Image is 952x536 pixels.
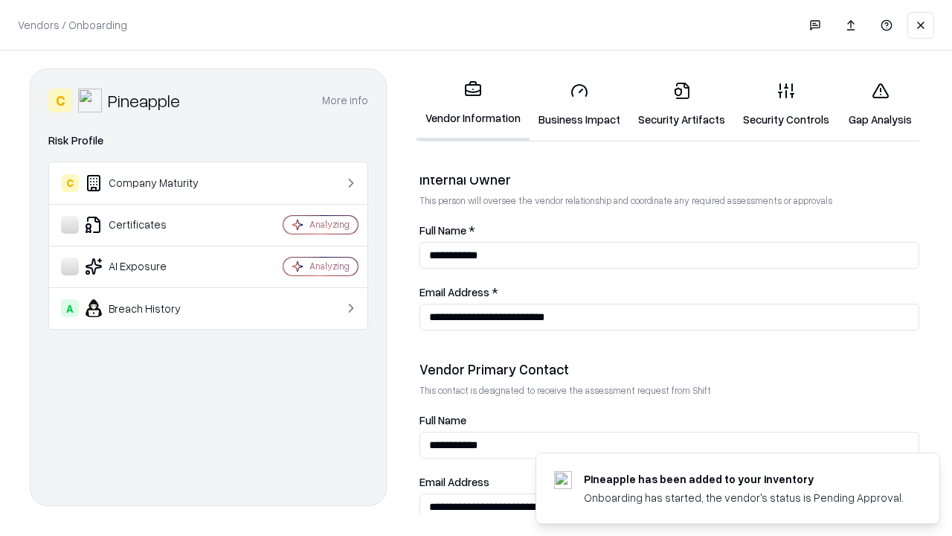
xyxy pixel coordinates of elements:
div: AI Exposure [61,258,239,275]
a: Security Artifacts [629,70,734,139]
div: A [61,299,79,317]
div: Pineapple has been added to your inventory [584,471,904,487]
label: Full Name [419,415,919,426]
label: Email Address * [419,287,919,298]
div: C [48,89,72,112]
div: Onboarding has started, the vendor's status is Pending Approval. [584,490,904,505]
p: This contact is designated to receive the assessment request from Shift [419,384,919,397]
label: Email Address [419,476,919,488]
div: Analyzing [309,218,350,231]
div: Company Maturity [61,174,239,192]
div: Internal Owner [419,170,919,188]
div: Vendor Primary Contact [419,360,919,378]
div: C [61,174,79,192]
a: Business Impact [530,70,629,139]
div: Analyzing [309,260,350,272]
img: Pineapple [78,89,102,112]
div: Risk Profile [48,132,368,150]
p: This person will oversee the vendor relationship and coordinate any required assessments or appro... [419,194,919,207]
img: pineappleenergy.com [554,471,572,489]
button: More info [322,87,368,114]
a: Security Controls [734,70,838,139]
p: Vendors / Onboarding [18,17,127,33]
a: Vendor Information [416,68,530,141]
a: Gap Analysis [838,70,922,139]
div: Pineapple [108,89,180,112]
div: Certificates [61,216,239,234]
div: Breach History [61,299,239,317]
label: Full Name * [419,225,919,236]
